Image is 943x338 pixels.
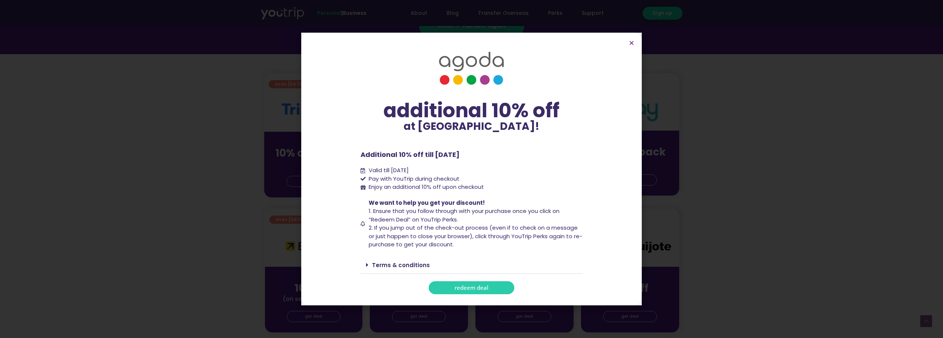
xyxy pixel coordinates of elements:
div: additional 10% off [361,100,583,121]
span: redeem deal [455,285,488,291]
span: Valid till [DATE] [367,166,409,175]
p: Additional 10% off till [DATE] [361,150,583,160]
span: Pay with YouTrip during checkout [367,175,459,183]
p: at [GEOGRAPHIC_DATA]! [361,121,583,132]
a: Close [629,40,634,46]
span: 2. If you jump out of the check-out process (even if to check on a message or just happen to clos... [369,224,582,248]
div: Terms & conditions [361,256,583,274]
span: We want to help you get your discount! [369,199,485,207]
a: Terms & conditions [372,261,430,269]
span: Enjoy an additional 10% off upon checkout [369,183,484,191]
span: 1. Ensure that you follow through with your purchase once you click on “Redeem Deal” on YouTrip P... [369,207,560,223]
a: redeem deal [429,281,514,294]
